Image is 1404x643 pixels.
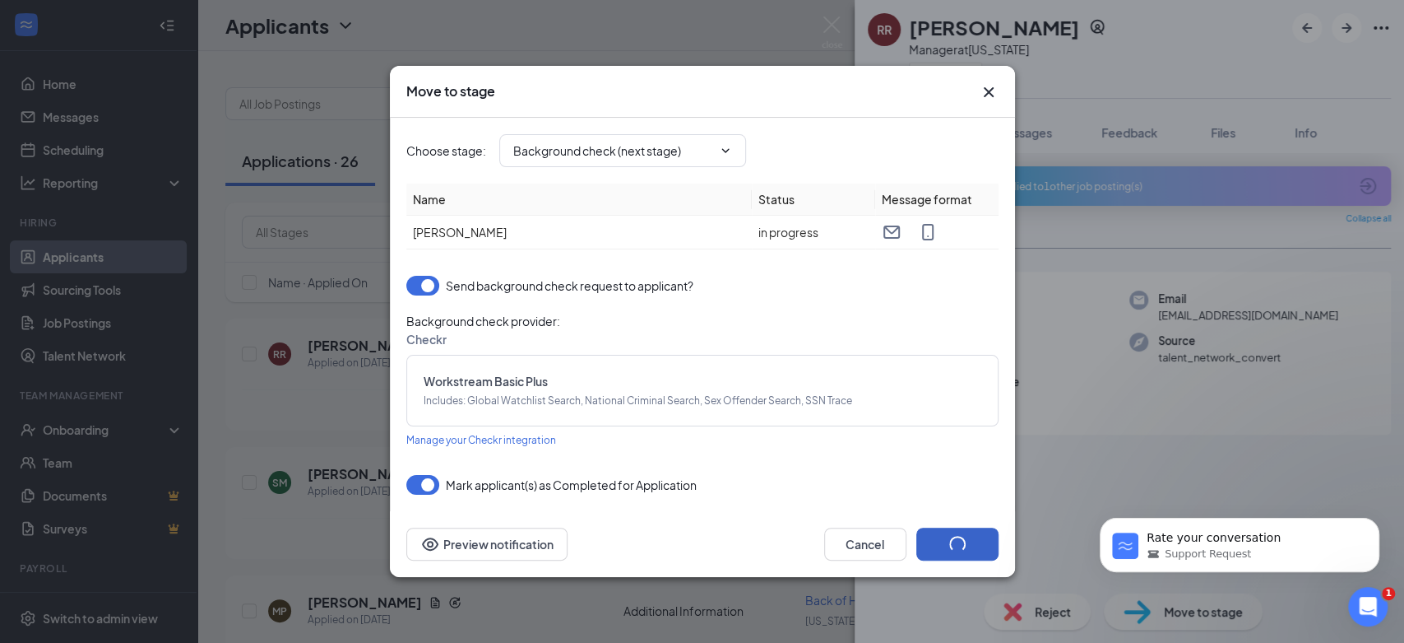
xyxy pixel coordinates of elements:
button: Cancel [824,528,906,561]
span: Background check provider : [406,312,999,330]
h3: Move to stage [406,82,495,100]
svg: Email [882,222,901,242]
span: Includes : Global Watchlist Search, National Criminal Search, Sex Offender Search, SSN Trace [424,394,981,409]
svg: ChevronDown [719,144,732,157]
span: Mark applicant(s) as Completed for Application [446,475,697,495]
span: Workstream Basic Plus [424,372,981,390]
span: Send background check request to applicant? [446,276,693,296]
th: Status [752,184,875,216]
span: Choose stage : [406,142,486,160]
svg: MobileSms [918,222,938,242]
a: Manage your Checkr integration [406,430,556,449]
iframe: Intercom notifications message [1075,483,1404,599]
span: Manage your Checkr integration [406,434,556,446]
th: Message format [875,184,999,216]
span: [PERSON_NAME] [413,225,507,240]
button: Preview notificationEye [406,528,568,561]
iframe: Intercom live chat [1348,587,1388,627]
svg: Cross [979,82,999,102]
td: in progress [752,216,875,249]
span: 1 [1382,587,1395,600]
svg: Eye [420,534,440,554]
span: Checkr [406,332,447,347]
th: Name [406,184,752,216]
button: Close [979,82,999,102]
